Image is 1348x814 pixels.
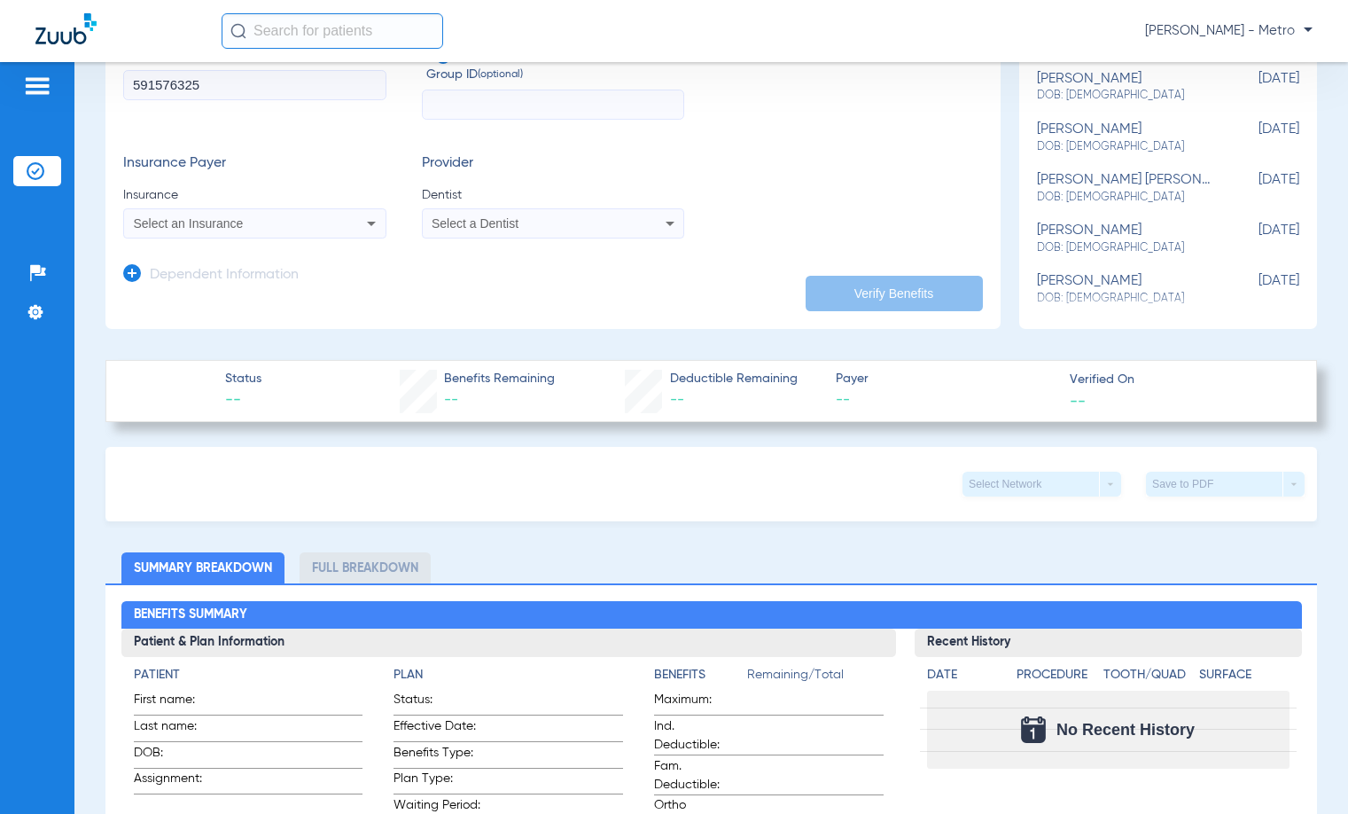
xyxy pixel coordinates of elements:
li: Summary Breakdown [121,552,284,583]
span: First name: [134,691,221,715]
span: -- [670,393,684,407]
li: Full Breakdown [300,552,431,583]
span: DOB: [134,744,221,768]
app-breakdown-title: Surface [1199,666,1289,691]
span: [DATE] [1211,71,1299,104]
span: Remaining/Total [747,666,884,691]
span: Maximum: [654,691,741,715]
span: Group ID [426,66,685,84]
h2: Benefits Summary [121,601,1302,630]
h3: Provider [422,155,685,173]
span: Select a Dentist [432,216,518,231]
app-breakdown-title: Benefits [654,666,747,691]
app-breakdown-title: Date [927,666,1001,691]
span: No Recent History [1056,721,1195,739]
span: [PERSON_NAME] - Metro [1145,22,1313,40]
img: Zuub Logo [35,13,97,44]
span: Select an Insurance [134,216,244,231]
h4: Patient [134,666,363,685]
h3: Recent History [915,629,1302,657]
span: Benefits Type: [393,744,480,768]
span: DOB: [DEMOGRAPHIC_DATA] [1037,190,1212,206]
span: [DATE] [1211,223,1299,255]
h3: Patient & Plan Information [121,629,896,657]
span: Benefits Remaining [444,370,555,388]
img: hamburger-icon [23,75,51,97]
span: -- [225,389,261,411]
div: [PERSON_NAME] [1037,121,1212,154]
h4: Plan [393,666,623,685]
span: DOB: [DEMOGRAPHIC_DATA] [1037,139,1212,155]
h3: Dependent Information [150,267,299,285]
span: Status: [393,691,480,715]
h4: Procedure [1017,666,1097,685]
input: Search for patients [222,13,443,49]
span: DOB: [DEMOGRAPHIC_DATA] [1037,88,1212,104]
img: Calendar [1021,716,1046,743]
span: [DATE] [1211,121,1299,154]
span: -- [836,389,1054,411]
span: [DATE] [1211,273,1299,306]
h4: Tooth/Quad [1103,666,1193,685]
div: [PERSON_NAME] [1037,223,1212,255]
img: Search Icon [230,23,246,39]
span: Dentist [422,186,685,204]
span: Effective Date: [393,717,480,741]
h4: Benefits [654,666,747,685]
span: Verified On [1070,371,1288,389]
h3: Insurance Payer [123,155,386,173]
span: -- [1070,391,1086,410]
span: [DATE] [1211,172,1299,205]
div: [PERSON_NAME] [1037,273,1212,306]
iframe: Chat Widget [1259,729,1348,814]
span: Assignment: [134,770,221,794]
span: DOB: [DEMOGRAPHIC_DATA] [1037,240,1212,256]
span: Deductible Remaining [670,370,798,388]
h4: Date [927,666,1001,685]
span: Payer [836,370,1054,388]
h4: Surface [1199,666,1289,685]
app-breakdown-title: Procedure [1017,666,1097,691]
div: [PERSON_NAME] [1037,71,1212,104]
span: Fam. Deductible: [654,757,741,794]
div: [PERSON_NAME] [PERSON_NAME] [1037,172,1212,205]
span: DOB: [DEMOGRAPHIC_DATA] [1037,291,1212,307]
span: Ind. Deductible: [654,717,741,755]
span: Insurance [123,186,386,204]
span: Last name: [134,717,221,741]
input: Member ID [123,70,386,100]
app-breakdown-title: Tooth/Quad [1103,666,1193,691]
button: Verify Benefits [806,276,983,311]
span: -- [444,393,458,407]
span: Status [225,370,261,388]
label: Member ID [123,48,386,121]
span: Plan Type: [393,770,480,794]
small: (optional) [478,66,523,84]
